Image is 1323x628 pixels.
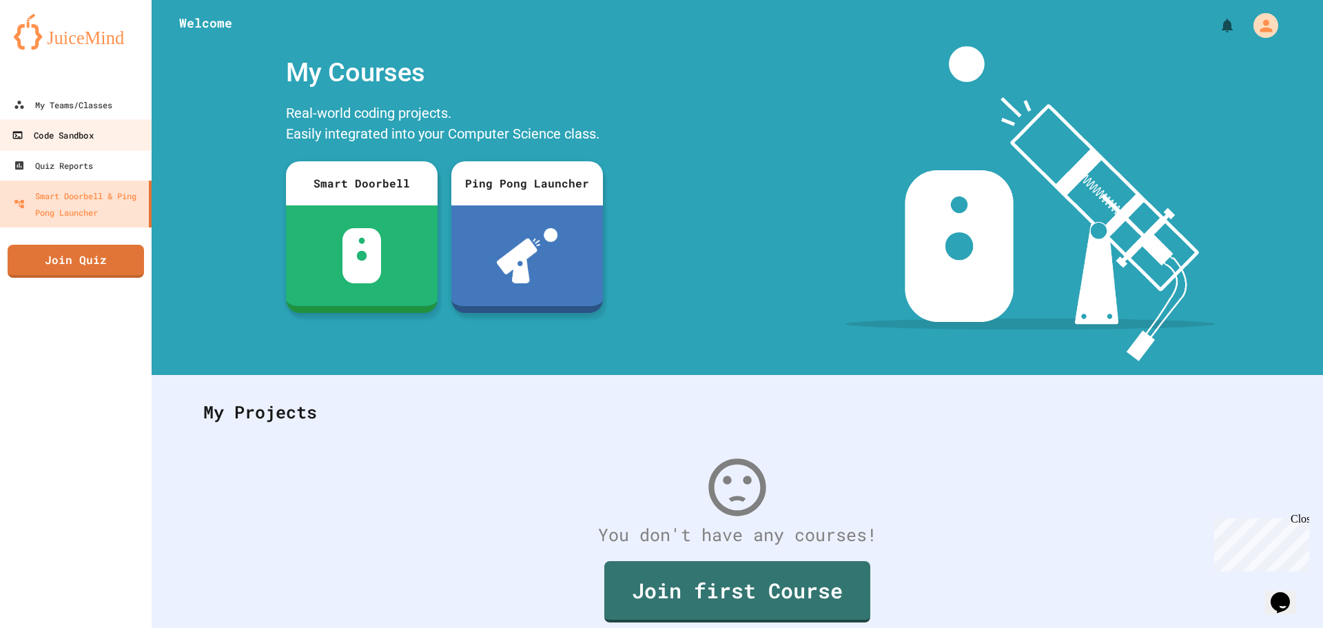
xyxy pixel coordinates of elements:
[1193,14,1239,37] div: My Notifications
[1239,10,1282,41] div: My Account
[14,157,93,174] div: Quiz Reports
[14,14,138,50] img: logo-orange.svg
[8,245,144,278] a: Join Quiz
[845,46,1215,361] img: banner-image-my-projects.png
[189,522,1285,548] div: You don't have any courses!
[279,46,610,99] div: My Courses
[1209,513,1309,571] iframe: chat widget
[14,97,112,113] div: My Teams/Classes
[451,161,603,205] div: Ping Pong Launcher
[342,228,382,283] img: sdb-white.svg
[189,385,1285,439] div: My Projects
[279,99,610,151] div: Real-world coding projects. Easily integrated into your Computer Science class.
[604,561,870,622] a: Join first Course
[1265,573,1309,614] iframe: chat widget
[6,6,95,88] div: Chat with us now!Close
[497,228,558,283] img: ppl-with-ball.png
[12,127,93,144] div: Code Sandbox
[286,161,438,205] div: Smart Doorbell
[14,188,143,221] div: Smart Doorbell & Ping Pong Launcher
